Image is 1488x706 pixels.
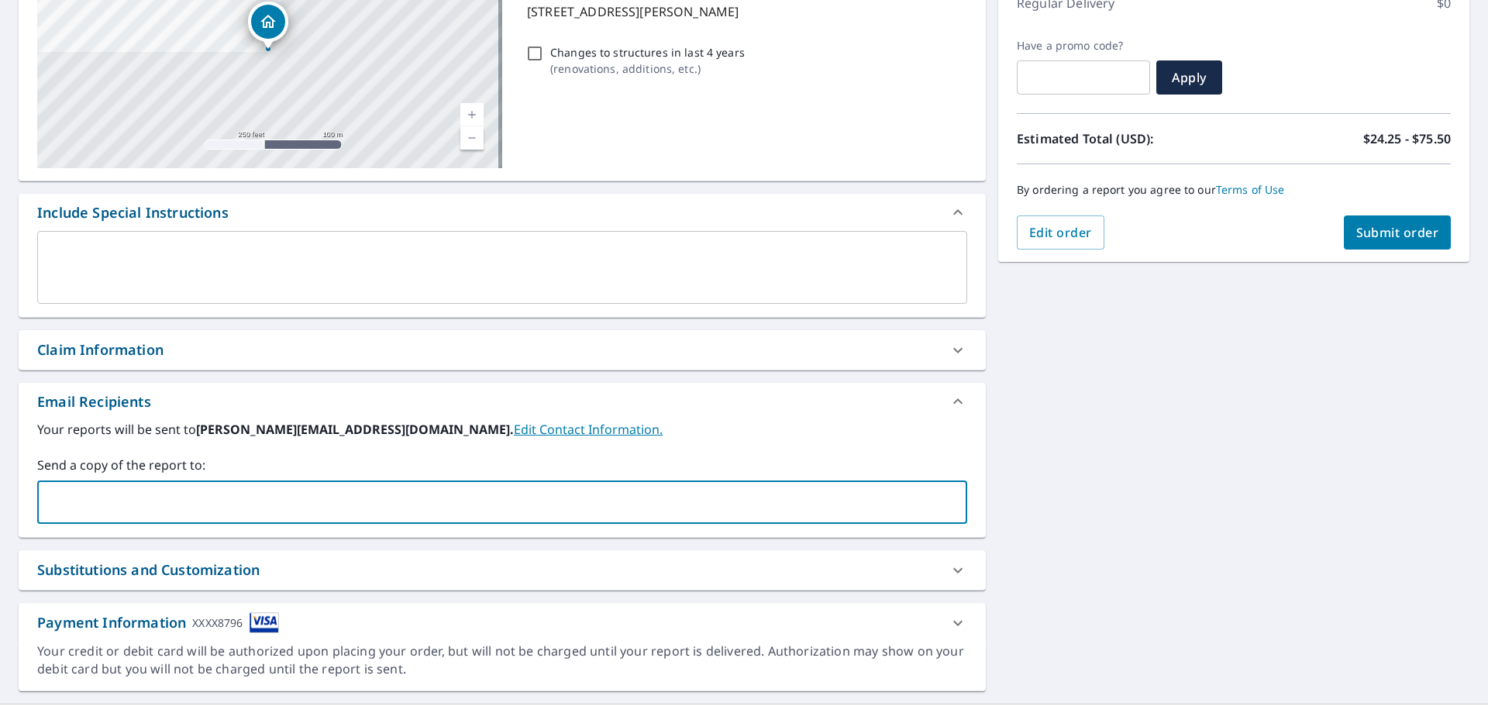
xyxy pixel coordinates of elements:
[1017,129,1234,148] p: Estimated Total (USD):
[250,612,279,633] img: cardImage
[19,194,986,231] div: Include Special Instructions
[1169,69,1210,86] span: Apply
[19,330,986,370] div: Claim Information
[37,642,967,678] div: Your credit or debit card will be authorized upon placing your order, but will not be charged unt...
[19,383,986,420] div: Email Recipients
[37,391,151,412] div: Email Recipients
[37,420,967,439] label: Your reports will be sent to
[37,456,967,474] label: Send a copy of the report to:
[550,60,745,77] p: ( renovations, additions, etc. )
[1017,183,1451,197] p: By ordering a report you agree to our
[527,2,961,21] p: [STREET_ADDRESS][PERSON_NAME]
[1344,215,1452,250] button: Submit order
[248,2,288,50] div: Dropped pin, building 1, Residential property, 12933 Caminito Prado La Jolla, CA 92037
[37,612,279,633] div: Payment Information
[1216,182,1285,197] a: Terms of Use
[1356,224,1439,241] span: Submit order
[1363,129,1451,148] p: $24.25 - $75.50
[37,560,260,580] div: Substitutions and Customization
[196,421,514,438] b: [PERSON_NAME][EMAIL_ADDRESS][DOMAIN_NAME].
[19,603,986,642] div: Payment InformationXXXX8796cardImage
[1029,224,1092,241] span: Edit order
[19,550,986,590] div: Substitutions and Customization
[37,339,164,360] div: Claim Information
[550,44,745,60] p: Changes to structures in last 4 years
[1017,39,1150,53] label: Have a promo code?
[37,202,229,223] div: Include Special Instructions
[514,421,663,438] a: EditContactInfo
[460,103,484,126] a: Current Level 17, Zoom In
[1156,60,1222,95] button: Apply
[192,612,243,633] div: XXXX8796
[1017,215,1104,250] button: Edit order
[460,126,484,150] a: Current Level 17, Zoom Out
